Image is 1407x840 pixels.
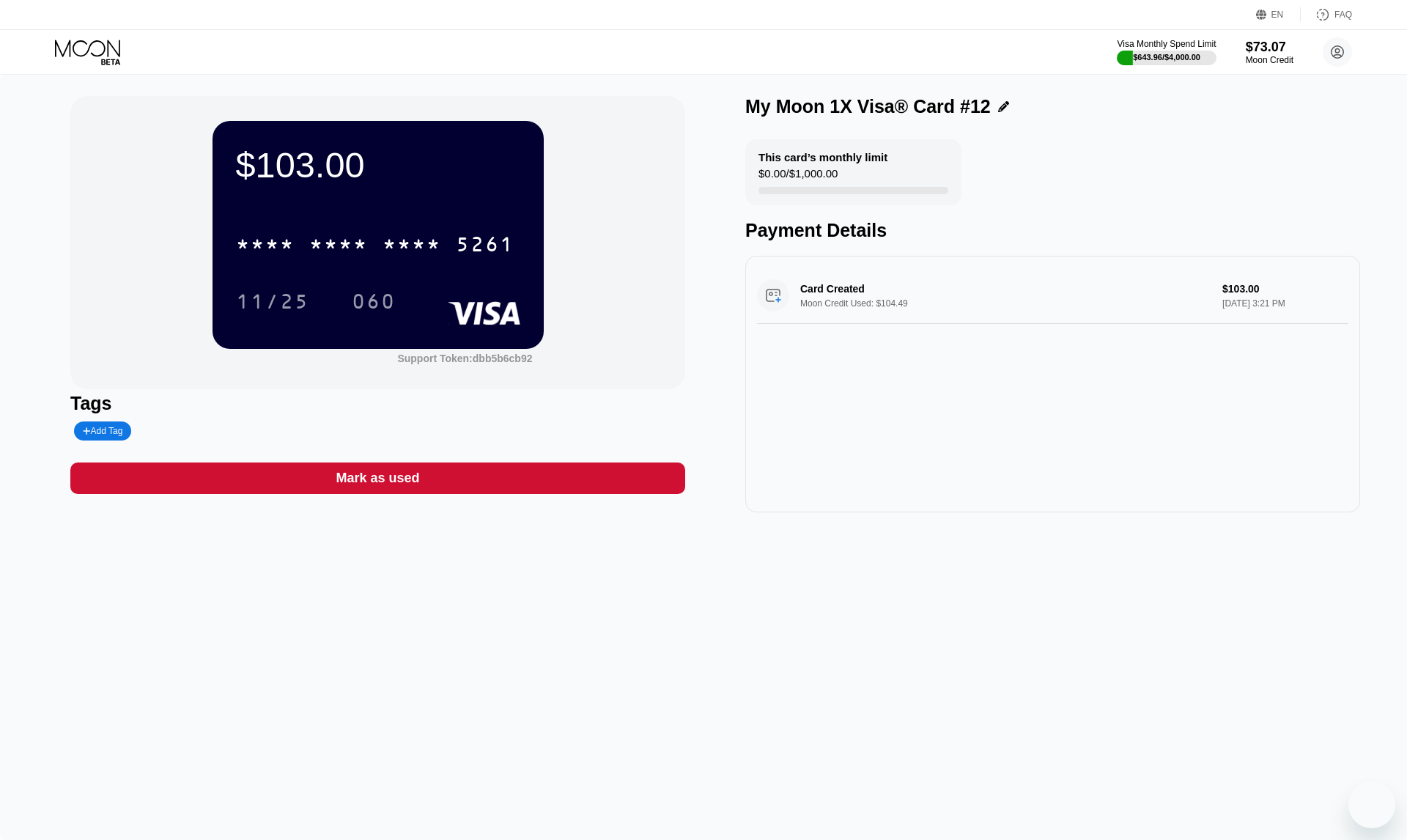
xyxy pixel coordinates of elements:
[1246,40,1293,65] div: $73.07Moon Credit
[1348,781,1395,828] iframe: Button to launch messaging window
[1301,7,1352,22] div: FAQ
[236,292,309,315] div: 11/25
[1271,10,1284,20] div: EN
[1256,7,1301,22] div: EN
[70,393,685,414] div: Tags
[397,353,532,364] div: Support Token:dbb5b6cb92
[336,470,419,487] div: Mark as used
[745,220,1360,241] div: Payment Details
[1117,39,1216,49] div: Visa Monthly Spend Limit
[397,353,532,364] div: Support Token: dbb5b6cb92
[352,292,396,315] div: 060
[1334,10,1352,20] div: FAQ
[1246,40,1293,55] div: $73.07
[1133,53,1200,62] div: $643.96 / $4,000.00
[341,283,407,320] div: 060
[70,463,685,494] div: Mark as used
[236,144,520,185] div: $103.00
[83,426,122,436] div: Add Tag
[1117,39,1216,65] div: Visa Monthly Spend Limit$643.96/$4,000.00
[758,151,887,163] div: This card’s monthly limit
[225,283,320,320] div: 11/25
[74,421,131,441] div: Add Tag
[745,96,991,117] div: My Moon 1X Visa® Card #12
[456,235,514,258] div: 5261
[1246,55,1293,65] div: Moon Credit
[758,167,838,187] div: $0.00 / $1,000.00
